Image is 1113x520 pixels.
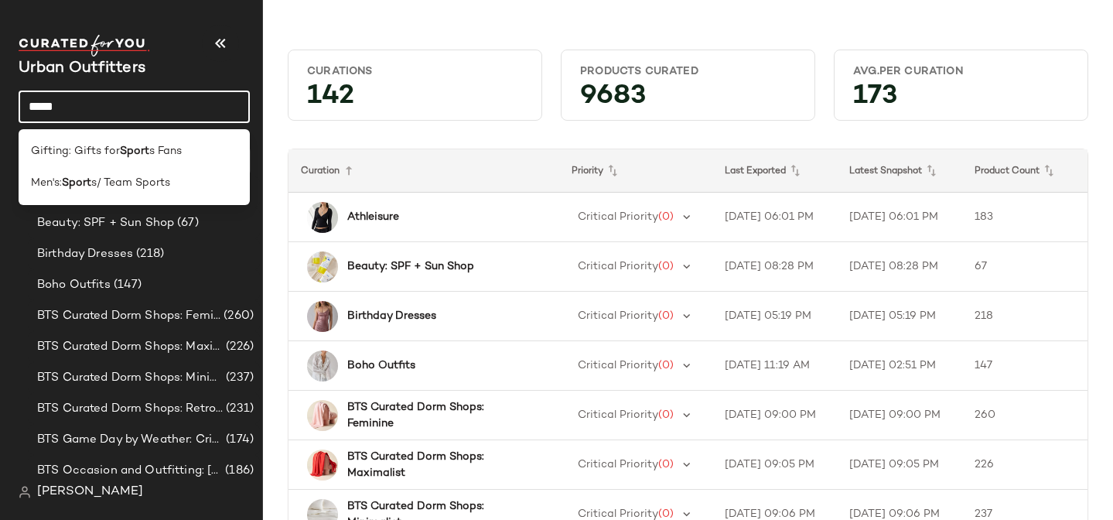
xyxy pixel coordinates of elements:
div: 142 [295,85,535,114]
div: Curations [307,64,523,79]
span: Birthday Dresses [37,245,133,263]
td: [DATE] 09:00 PM [712,391,838,440]
th: Curation [288,149,559,193]
b: Birthday Dresses [347,308,436,324]
span: (0) [658,310,674,322]
div: 173 [841,85,1081,114]
td: [DATE] 08:28 PM [837,242,962,292]
span: BTS Curated Dorm Shops: Feminine [37,307,220,325]
span: Critical Priority [578,261,658,272]
div: Avg.per Curation [853,64,1069,79]
span: (260) [220,307,254,325]
b: BTS Curated Dorm Shops: Feminine [347,399,531,432]
span: BTS Curated Dorm Shops: Minimalist [37,369,223,387]
span: Critical Priority [578,310,658,322]
th: Latest Snapshot [837,149,962,193]
span: (226) [223,338,254,356]
span: (67) [174,214,199,232]
b: Athleisure [347,209,399,225]
td: [DATE] 08:28 PM [712,242,838,292]
td: [DATE] 05:19 PM [712,292,838,341]
div: Products Curated [580,64,796,79]
span: Beauty: SPF + Sun Shop [37,214,174,232]
div: 9683 [568,85,808,114]
span: Critical Priority [578,459,658,470]
span: BTS Curated Dorm Shops: Retro+ Boho [37,400,223,418]
b: Sport [120,143,149,159]
span: (218) [133,245,164,263]
td: 67 [962,242,1087,292]
span: BTS Game Day by Weather: Crisp & Cozy [37,431,223,449]
span: (237) [223,369,254,387]
th: Last Exported [712,149,838,193]
img: 103171302_054_b [307,301,338,332]
span: Critical Priority [578,409,658,421]
td: 260 [962,391,1087,440]
td: 147 [962,341,1087,391]
span: s/ Team Sports [91,175,170,191]
img: cfy_white_logo.C9jOOHJF.svg [19,35,150,56]
th: Product Count [962,149,1087,193]
td: [DATE] 06:01 PM [837,193,962,242]
span: (231) [223,400,254,418]
span: Current Company Name [19,60,145,77]
img: 102187119_066_b [307,400,338,431]
span: (0) [658,508,674,520]
span: (0) [658,261,674,272]
span: (0) [658,211,674,223]
b: Boho Outfits [347,357,415,374]
span: (0) [658,360,674,371]
span: Critical Priority [578,508,658,520]
img: 99904435_272_b [307,251,338,282]
b: BTS Curated Dorm Shops: Maximalist [347,449,531,481]
td: [DATE] 02:51 PM [837,341,962,391]
td: [DATE] 11:19 AM [712,341,838,391]
span: (0) [658,459,674,470]
span: Gifting: Gifts for [31,143,120,159]
span: s Fans [149,143,182,159]
span: Critical Priority [578,211,658,223]
span: Critical Priority [578,360,658,371]
img: 101005627_001_b [307,202,338,233]
span: Boho Outfits [37,276,111,294]
img: svg%3e [19,486,31,498]
b: Sport [62,175,91,191]
td: 183 [962,193,1087,242]
td: [DATE] 09:05 PM [712,440,838,490]
td: 226 [962,440,1087,490]
span: BTS Occasion and Outfitting: [PERSON_NAME] to Party [37,462,222,480]
th: Priority [559,149,712,193]
td: [DATE] 09:05 PM [837,440,962,490]
span: [PERSON_NAME] [37,483,143,501]
td: 218 [962,292,1087,341]
td: [DATE] 06:01 PM [712,193,838,242]
img: 101991065_010_b [307,351,338,381]
img: 102187119_060_b [307,450,338,481]
span: (147) [111,276,142,294]
span: (174) [223,431,254,449]
span: (186) [222,462,254,480]
span: BTS Curated Dorm Shops: Maximalist [37,338,223,356]
span: Men's: [31,175,62,191]
b: Beauty: SPF + Sun Shop [347,258,474,275]
td: [DATE] 05:19 PM [837,292,962,341]
td: [DATE] 09:00 PM [837,391,962,440]
span: (0) [658,409,674,421]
